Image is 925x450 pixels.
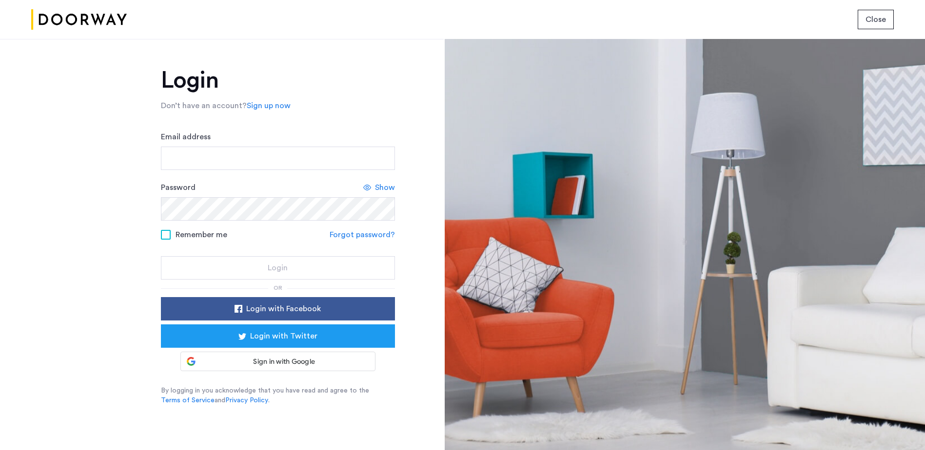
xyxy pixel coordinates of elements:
[199,356,369,367] span: Sign in with Google
[180,352,375,371] div: Sign in with Google
[161,324,395,348] button: button
[161,386,395,405] p: By logging in you acknowledge that you have read and agree to the and .
[247,100,291,112] a: Sign up now
[161,131,211,143] label: Email address
[250,330,317,342] span: Login with Twitter
[866,14,886,25] span: Close
[161,297,395,320] button: button
[161,182,196,193] label: Password
[161,69,395,92] h1: Login
[161,395,215,405] a: Terms of Service
[330,229,395,241] a: Forgot password?
[161,256,395,280] button: button
[274,285,282,291] span: or
[161,102,247,110] span: Don’t have an account?
[375,182,395,193] span: Show
[246,303,321,315] span: Login with Facebook
[225,395,268,405] a: Privacy Policy
[268,262,288,274] span: Login
[858,10,894,29] button: button
[31,1,127,38] img: logo
[176,229,227,241] span: Remember me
